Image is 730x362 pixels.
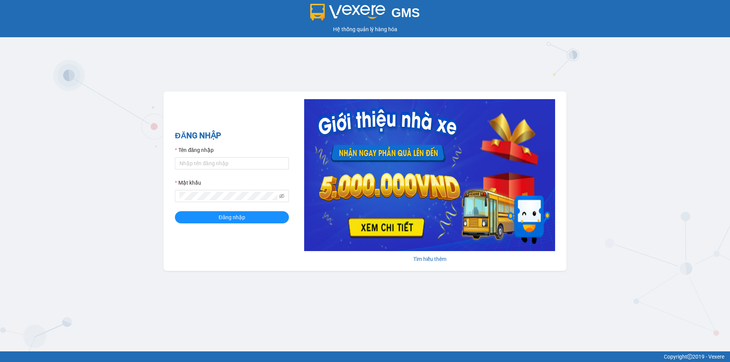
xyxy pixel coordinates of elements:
label: Mật khẩu [175,179,201,187]
a: GMS [310,11,420,17]
span: GMS [391,6,420,20]
button: Đăng nhập [175,211,289,223]
h2: ĐĂNG NHẬP [175,130,289,142]
div: Hệ thống quản lý hàng hóa [2,25,728,33]
input: Tên đăng nhập [175,157,289,169]
input: Mật khẩu [179,192,278,200]
div: Tìm hiểu thêm [304,255,555,263]
div: Copyright 2019 - Vexere [6,353,724,361]
span: Đăng nhập [219,213,245,221]
label: Tên đăng nhập [175,146,214,154]
img: logo 2 [310,4,386,21]
span: eye-invisible [279,193,284,199]
span: copyright [687,354,692,359]
img: banner-0 [304,99,555,251]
